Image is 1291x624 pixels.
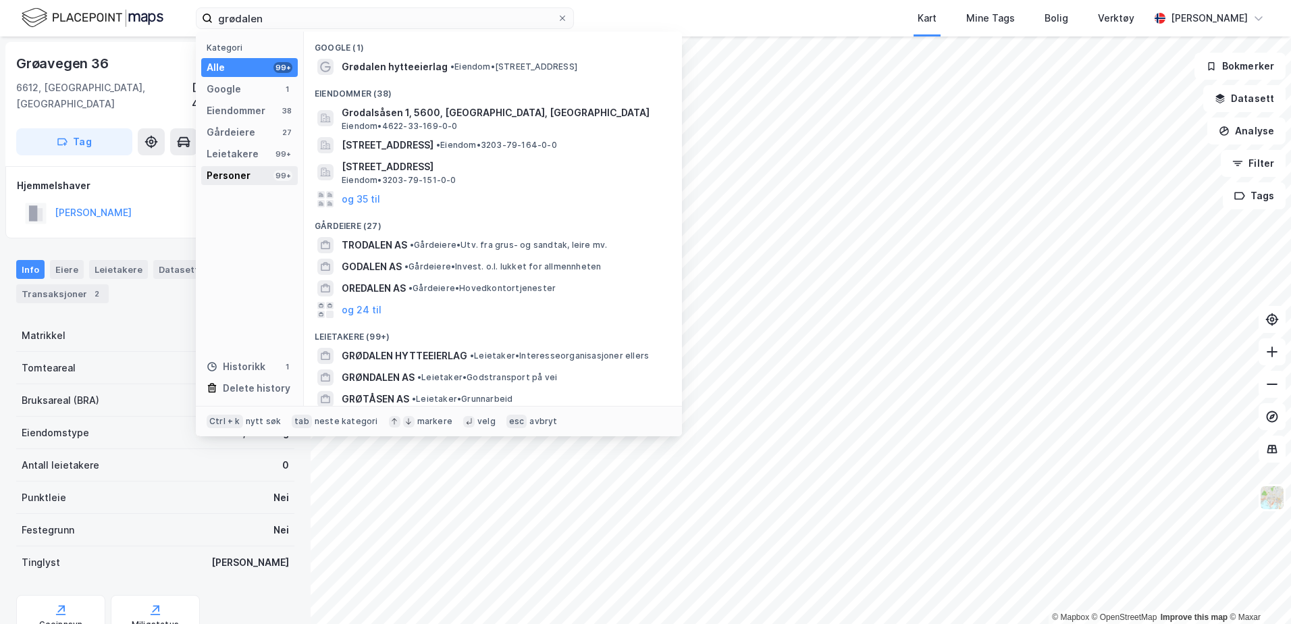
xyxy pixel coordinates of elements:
[207,81,241,97] div: Google
[410,240,414,250] span: •
[342,159,666,175] span: [STREET_ADDRESS]
[207,103,265,119] div: Eiendommer
[22,554,60,571] div: Tinglyst
[22,425,89,441] div: Eiendomstype
[477,416,496,427] div: velg
[273,149,292,159] div: 99+
[450,61,454,72] span: •
[273,490,289,506] div: Nei
[1223,182,1286,209] button: Tags
[22,392,99,409] div: Bruksareal (BRA)
[1207,118,1286,145] button: Analyse
[342,137,433,153] span: [STREET_ADDRESS]
[470,350,649,361] span: Leietaker • Interesseorganisasjoner ellers
[1161,613,1228,622] a: Improve this map
[404,261,601,272] span: Gårdeiere • Invest. o.l. lukket for allmennheten
[409,283,413,293] span: •
[918,10,937,26] div: Kart
[207,43,298,53] div: Kategori
[282,361,292,372] div: 1
[436,140,440,150] span: •
[1221,150,1286,177] button: Filter
[417,416,452,427] div: markere
[410,240,607,251] span: Gårdeiere • Utv. fra grus- og sandtak, leire mv.
[342,259,402,275] span: GODALEN AS
[16,284,109,303] div: Transaksjoner
[22,6,163,30] img: logo.f888ab2527a4732fd821a326f86c7f29.svg
[1052,613,1089,622] a: Mapbox
[89,260,148,279] div: Leietakere
[304,78,682,102] div: Eiendommer (38)
[207,59,225,76] div: Alle
[342,348,467,364] span: GRØDALEN HYTTEEIERLAG
[1259,485,1285,511] img: Z
[436,140,557,151] span: Eiendom • 3203-79-164-0-0
[529,416,557,427] div: avbryt
[22,457,99,473] div: Antall leietakere
[207,359,265,375] div: Historikk
[304,321,682,345] div: Leietakere (99+)
[16,80,192,112] div: 6612, [GEOGRAPHIC_DATA], [GEOGRAPHIC_DATA]
[342,391,409,407] span: GRØTÅSEN AS
[50,260,84,279] div: Eiere
[22,360,76,376] div: Tomteareal
[342,280,406,296] span: OREDALEN AS
[404,261,409,271] span: •
[22,490,66,506] div: Punktleie
[213,8,557,28] input: Søk på adresse, matrikkel, gårdeiere, leietakere eller personer
[1203,85,1286,112] button: Datasett
[207,124,255,140] div: Gårdeiere
[1092,613,1157,622] a: OpenStreetMap
[1045,10,1068,26] div: Bolig
[1223,559,1291,624] iframe: Chat Widget
[90,287,103,301] div: 2
[342,59,448,75] span: Grødalen hytteeierlag
[292,415,312,428] div: tab
[207,146,259,162] div: Leietakere
[315,416,378,427] div: neste kategori
[282,127,292,138] div: 27
[223,380,290,396] div: Delete history
[16,260,45,279] div: Info
[304,210,682,234] div: Gårdeiere (27)
[207,415,243,428] div: Ctrl + k
[282,84,292,95] div: 1
[16,53,111,74] div: Grøavegen 36
[153,260,204,279] div: Datasett
[304,32,682,56] div: Google (1)
[342,237,407,253] span: TRODALEN AS
[17,178,294,194] div: Hjemmelshaver
[342,191,380,207] button: og 35 til
[342,175,456,186] span: Eiendom • 3203-79-151-0-0
[22,328,65,344] div: Matrikkel
[506,415,527,428] div: esc
[273,522,289,538] div: Nei
[342,121,458,132] span: Eiendom • 4622-33-169-0-0
[966,10,1015,26] div: Mine Tags
[412,394,416,404] span: •
[273,170,292,181] div: 99+
[246,416,282,427] div: nytt søk
[1194,53,1286,80] button: Bokmerker
[22,522,74,538] div: Festegrunn
[412,394,512,405] span: Leietaker • Grunnarbeid
[409,283,556,294] span: Gårdeiere • Hovedkontortjenester
[417,372,557,383] span: Leietaker • Godstransport på vei
[1098,10,1134,26] div: Verktøy
[470,350,474,361] span: •
[273,62,292,73] div: 99+
[282,105,292,116] div: 38
[282,457,289,473] div: 0
[16,128,132,155] button: Tag
[211,554,289,571] div: [PERSON_NAME]
[417,372,421,382] span: •
[450,61,577,72] span: Eiendom • [STREET_ADDRESS]
[342,105,666,121] span: Grodalsåsen 1, 5600, [GEOGRAPHIC_DATA], [GEOGRAPHIC_DATA]
[1171,10,1248,26] div: [PERSON_NAME]
[207,167,251,184] div: Personer
[342,302,381,318] button: og 24 til
[342,369,415,386] span: GRØNDALEN AS
[192,80,294,112] div: [GEOGRAPHIC_DATA], 40/16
